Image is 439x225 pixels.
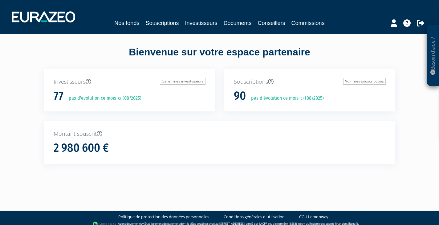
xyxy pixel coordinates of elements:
[224,19,252,27] a: Documents
[299,214,328,220] a: CGU Lemonway
[54,142,109,155] h1: 2 980 600 €
[54,78,205,86] p: Investisseurs
[343,78,386,85] a: Voir mes souscriptions
[185,19,217,27] a: Investisseurs
[39,45,400,69] div: Bienvenue sur votre espace partenaire
[258,19,285,27] a: Conseillers
[160,78,205,85] a: Gérer mes investisseurs
[114,19,139,27] a: Nos fonds
[64,95,141,102] p: pas d'évolution ce mois-ci (08/2025)
[12,11,75,22] img: 1732889491-logotype_eurazeo_blanc_rvb.png
[118,214,209,220] a: Politique de protection des données personnelles
[429,28,437,83] p: Besoin d'aide ?
[291,19,325,27] a: Commissions
[247,95,324,102] p: pas d'évolution ce mois-ci (08/2025)
[234,78,386,86] p: Souscriptions
[145,19,179,27] a: Souscriptions
[54,90,63,102] h1: 77
[234,90,246,102] h1: 90
[54,130,386,138] p: Montant souscrit
[224,214,285,220] a: Conditions générales d'utilisation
